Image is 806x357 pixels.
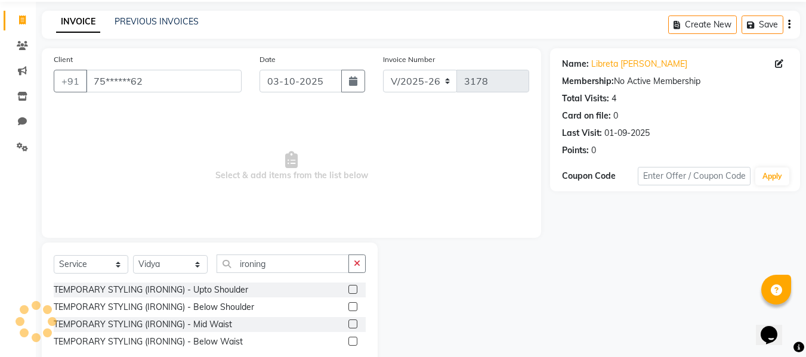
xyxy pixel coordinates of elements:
[638,167,751,185] input: Enter Offer / Coupon Code
[54,107,529,226] span: Select & add items from the list below
[562,170,637,182] div: Coupon Code
[613,110,618,122] div: 0
[562,127,602,139] div: Last Visit:
[115,16,199,27] a: PREVIOUS INVOICES
[756,309,794,345] iframe: chat widget
[668,15,737,34] button: Create New
[562,75,614,88] div: Membership:
[54,301,254,313] div: TEMPORARY STYLING (IRONING) - Below Shoulder
[562,144,589,157] div: Points:
[54,318,232,331] div: TEMPORARY STYLING (IRONING) - Mid Waist
[591,144,596,157] div: 0
[260,54,276,65] label: Date
[562,58,589,70] div: Name:
[383,54,435,65] label: Invoice Number
[217,254,349,273] input: Search or Scan
[612,92,616,105] div: 4
[54,284,248,296] div: TEMPORARY STYLING (IRONING) - Upto Shoulder
[604,127,650,139] div: 01-09-2025
[54,70,87,92] button: +91
[562,92,609,105] div: Total Visits:
[56,11,100,33] a: INVOICE
[562,110,611,122] div: Card on file:
[742,15,783,34] button: Save
[591,58,687,70] a: Libreta [PERSON_NAME]
[54,54,73,65] label: Client
[54,336,243,348] div: TEMPORARY STYLING (IRONING) - Below Waist
[86,70,242,92] input: Search by Name/Mobile/Email/Code
[755,167,789,185] button: Apply
[562,75,788,88] div: No Active Membership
